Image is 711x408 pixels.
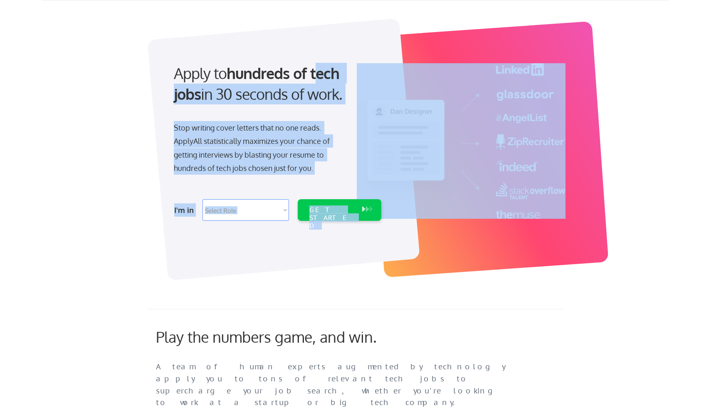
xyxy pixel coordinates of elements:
strong: hundreds of tech jobs [174,64,343,103]
div: Stop writing cover letters that no one reads. ApplyAll statistically maximizes your chance of get... [174,121,345,175]
div: Apply to in 30 seconds of work. [174,63,378,105]
div: Play the numbers game, and win. [156,328,414,346]
div: I'm in [174,203,197,217]
div: GET STARTED [309,206,354,230]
